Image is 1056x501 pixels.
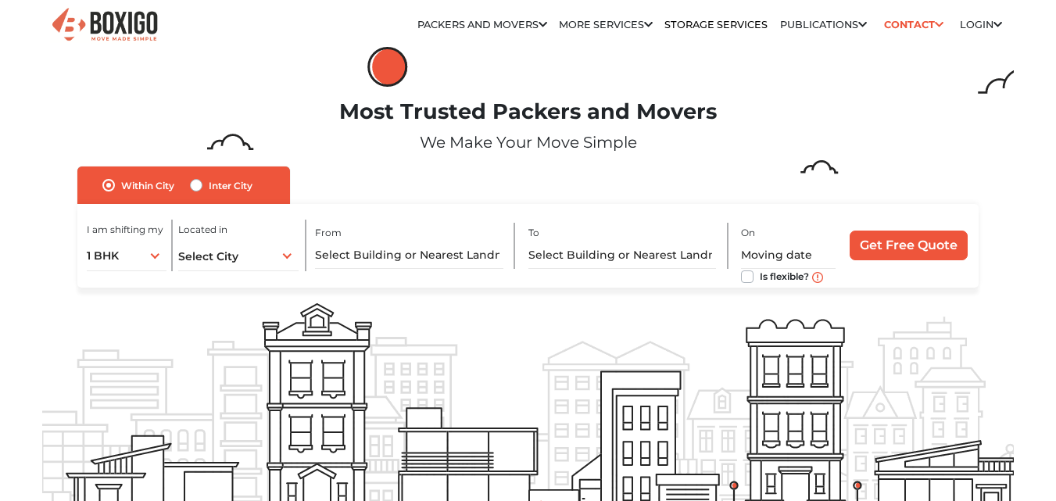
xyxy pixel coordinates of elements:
a: Packers and Movers [417,19,547,30]
input: Select Building or Nearest Landmark [528,242,717,269]
p: We Make Your Move Simple [42,131,1014,154]
a: Publications [780,19,867,30]
a: More services [559,19,653,30]
label: From [315,226,342,240]
label: Inter City [209,176,252,195]
a: Contact [879,13,948,37]
label: I am shifting my [87,223,163,237]
label: To [528,226,539,240]
input: Moving date [741,242,836,269]
h1: Most Trusted Packers and Movers [42,99,1014,125]
label: On [741,226,755,240]
label: Is flexible? [760,267,809,284]
a: Storage Services [664,19,768,30]
label: Located in [178,223,227,237]
img: Boxigo [50,6,159,45]
a: Login [960,19,1002,30]
img: move_date_info [812,272,823,283]
span: 1 BHK [87,249,119,263]
label: Within City [121,176,174,195]
input: Select Building or Nearest Landmark [315,242,503,269]
span: Select City [178,249,238,263]
input: Get Free Quote [850,231,968,260]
